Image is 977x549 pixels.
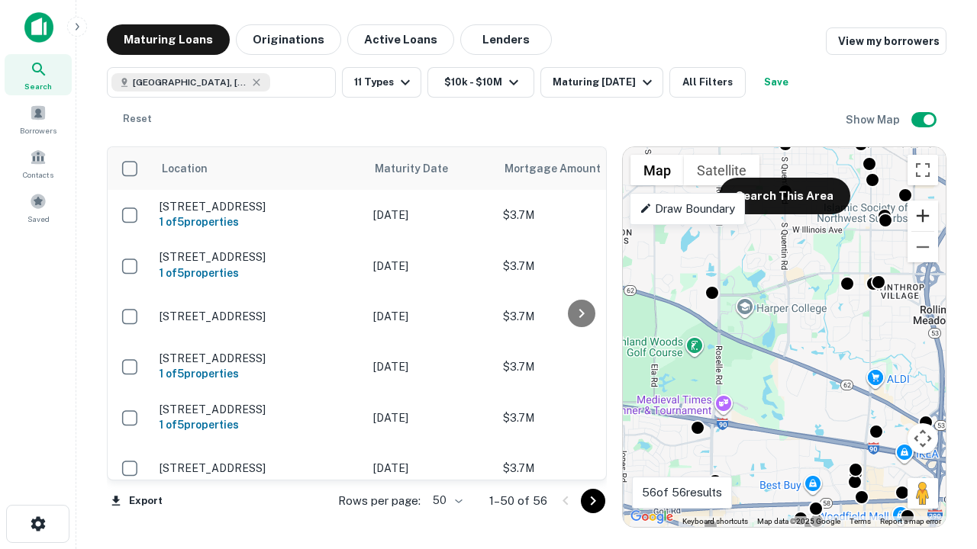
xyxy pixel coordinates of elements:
p: $3.7M [503,460,656,477]
img: Google [627,507,677,527]
p: $3.7M [503,308,656,325]
button: Search This Area [719,178,850,214]
span: Location [161,159,208,178]
a: Terms (opens in new tab) [850,517,871,525]
span: [GEOGRAPHIC_DATA], [GEOGRAPHIC_DATA] [133,75,247,89]
p: Draw Boundary [640,200,735,218]
h6: 1 of 5 properties [160,265,358,281]
th: Mortgage Amount [495,147,663,190]
span: Borrowers [20,124,56,136]
span: Maturity Date [375,159,468,178]
a: Contacts [5,143,72,184]
a: Saved [5,187,72,228]
span: Saved [27,213,50,225]
h6: Show Map [846,111,902,128]
a: Report a map error [880,517,941,525]
th: Location [152,147,366,190]
p: 1–50 of 56 [489,492,547,510]
iframe: Chat Widget [901,427,977,500]
p: [STREET_ADDRESS] [160,310,358,323]
p: [DATE] [373,358,488,375]
p: Rows per page: [338,492,421,510]
div: 0 0 [623,147,946,527]
button: Toggle fullscreen view [908,155,938,185]
div: Maturing [DATE] [553,73,656,91]
span: Map data ©2025 Google [757,517,840,525]
h6: 1 of 5 properties [160,416,358,433]
button: Maturing [DATE] [540,67,663,98]
a: Search [5,54,72,95]
div: 50 [427,490,465,512]
button: Save your search to get updates of matches that match your search criteria. [752,67,801,98]
p: [STREET_ADDRESS] [160,461,358,475]
p: [DATE] [373,258,488,274]
button: Keyboard shortcuts [682,516,748,527]
p: [DATE] [373,460,488,477]
a: Open this area in Google Maps (opens a new window) [627,507,677,527]
span: Contacts [23,169,53,181]
button: Zoom out [908,232,938,262]
p: $3.7M [503,258,656,274]
span: Search [24,80,52,92]
p: $3.7M [503,207,656,223]
p: [STREET_ADDRESS] [160,403,358,416]
h6: 1 of 5 properties [160,365,358,382]
button: Lenders [460,24,552,55]
p: [DATE] [373,409,488,426]
p: $3.7M [503,358,656,375]
img: capitalize-icon.png [24,12,53,43]
button: Maturing Loans [107,24,230,55]
p: [DATE] [373,308,488,325]
button: Zoom in [908,201,938,231]
p: [STREET_ADDRESS] [160,250,358,264]
button: Show satellite imagery [684,155,759,185]
th: Maturity Date [366,147,495,190]
button: Active Loans [347,24,454,55]
h6: 1 of 5 properties [160,213,358,230]
button: 11 Types [342,67,421,98]
button: Originations [236,24,341,55]
button: Go to next page [581,489,605,513]
p: $3.7M [503,409,656,426]
button: $10k - $10M [427,67,534,98]
p: 56 of 56 results [642,483,722,502]
p: [DATE] [373,207,488,223]
button: Show street map [630,155,684,185]
p: [STREET_ADDRESS] [160,352,358,365]
a: View my borrowers [826,27,946,55]
button: All Filters [669,67,746,98]
button: Map camera controls [908,423,938,454]
span: Mortgage Amount [505,159,621,178]
button: Export [107,490,166,512]
a: Borrowers [5,98,72,140]
p: [STREET_ADDRESS] [160,200,358,213]
button: Reset [113,104,162,134]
